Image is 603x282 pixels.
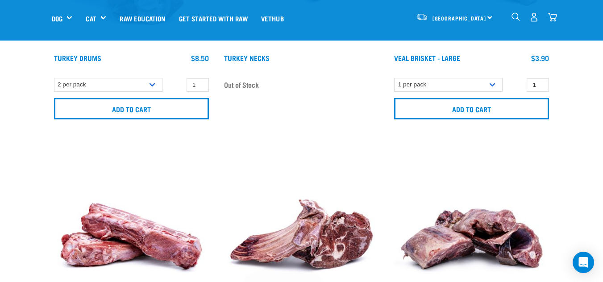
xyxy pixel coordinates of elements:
[531,54,549,62] div: $3.90
[529,12,539,22] img: user.png
[394,98,549,119] input: Add to cart
[113,0,172,36] a: Raw Education
[172,0,254,36] a: Get started with Raw
[54,98,209,119] input: Add to cart
[54,56,101,60] a: Turkey Drums
[191,54,209,62] div: $8.50
[254,0,291,36] a: Vethub
[187,78,209,92] input: 1
[224,56,270,60] a: Turkey Necks
[432,16,487,20] span: [GEOGRAPHIC_DATA]
[512,12,520,21] img: home-icon-1@2x.png
[394,56,460,60] a: Veal Brisket - Large
[573,252,594,273] div: Open Intercom Messenger
[52,13,62,24] a: Dog
[86,13,96,24] a: Cat
[527,78,549,92] input: 1
[548,12,557,22] img: home-icon@2x.png
[224,78,259,91] span: Out of Stock
[416,13,428,21] img: van-moving.png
